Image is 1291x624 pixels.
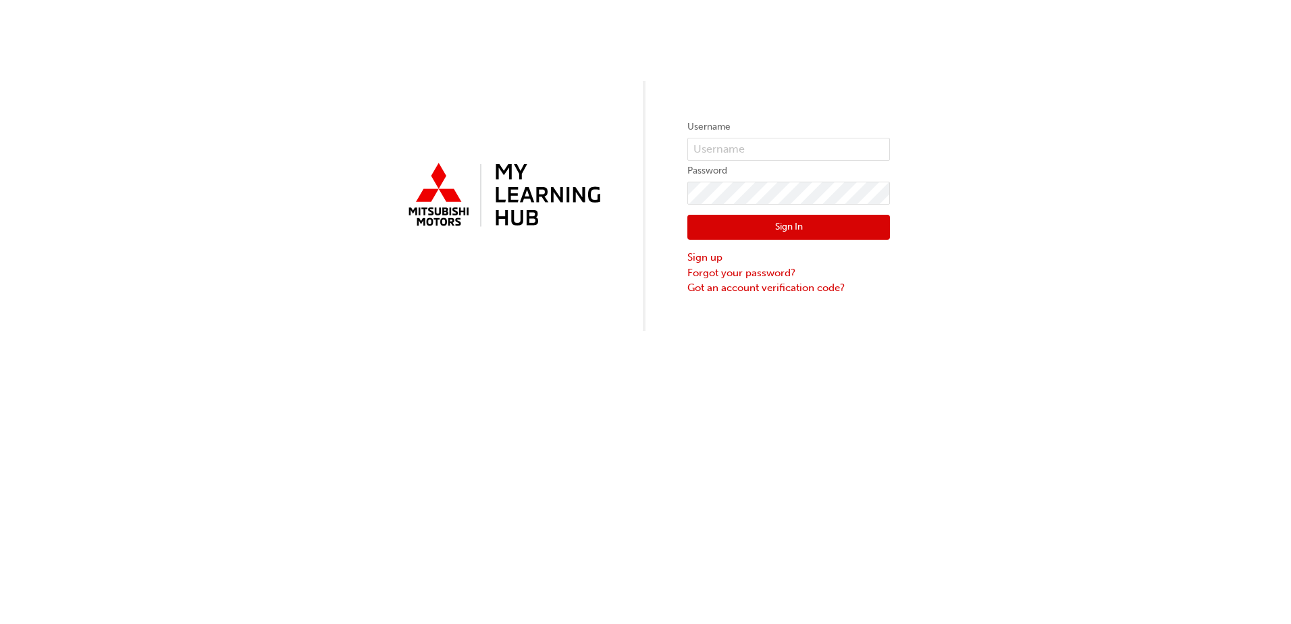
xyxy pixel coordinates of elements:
img: mmal [401,157,604,234]
label: Username [687,119,890,135]
input: Username [687,138,890,161]
a: Forgot your password? [687,265,890,281]
button: Sign In [687,215,890,240]
a: Got an account verification code? [687,280,890,296]
a: Sign up [687,250,890,265]
label: Password [687,163,890,179]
